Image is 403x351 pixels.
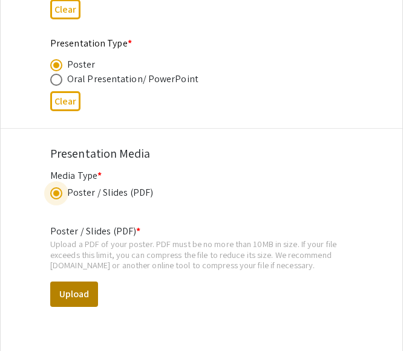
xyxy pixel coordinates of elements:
mat-label: Presentation Type [50,37,132,50]
div: Poster [67,57,96,72]
button: Upload [50,282,98,307]
mat-label: Media Type [50,169,102,182]
iframe: Chat [9,297,51,342]
div: Poster / Slides (PDF) [67,185,153,200]
button: Clear [50,91,80,111]
div: Upload a PDF of your poster. PDF must be no more than 10MB in size. If your file exceeds this lim... [50,239,353,271]
mat-label: Poster / Slides (PDF) [50,225,140,237]
div: Presentation Media [50,144,353,163]
div: Oral Presentation/ PowerPoint [67,72,198,86]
